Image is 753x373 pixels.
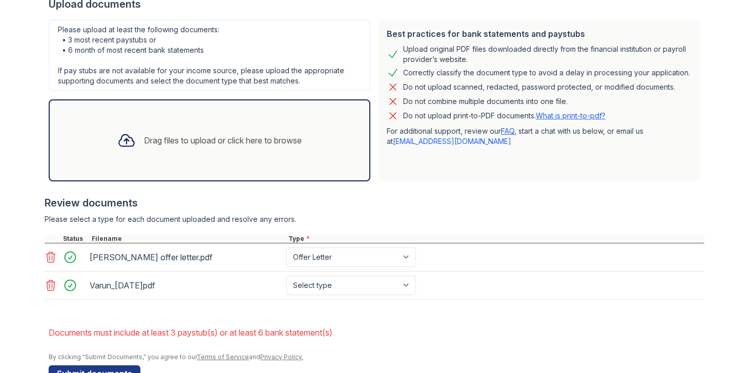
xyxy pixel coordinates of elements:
a: Terms of Service [197,353,249,361]
div: By clicking "Submit Documents," you agree to our and [49,353,704,361]
a: FAQ [501,127,514,135]
li: Documents must include at least 3 paystub(s) or at least 6 bank statement(s) [49,322,704,343]
div: Varun_[DATE]pdf [90,277,282,294]
div: Please select a type for each document uploaded and resolve any errors. [45,214,704,224]
div: Best practices for bank statements and paystubs [387,28,692,40]
div: Drag files to upload or click here to browse [144,134,302,147]
div: Upload original PDF files downloaded directly from the financial institution or payroll provider’... [403,44,692,65]
a: [EMAIL_ADDRESS][DOMAIN_NAME] [393,137,511,146]
p: For additional support, review our , start a chat with us below, or email us at [387,126,692,147]
p: Do not upload print-to-PDF documents. [403,111,605,121]
div: Do not upload scanned, redacted, password protected, or modified documents. [403,81,675,93]
div: Please upload at least the following documents: • 3 most recent paystubs or • 6 month of most rec... [49,19,370,91]
div: Filename [90,235,286,243]
div: Correctly classify the document type to avoid a delay in processing your application. [403,67,690,79]
a: What is print-to-pdf? [536,111,605,120]
div: Type [286,235,704,243]
a: Privacy Policy. [260,353,303,361]
div: Do not combine multiple documents into one file. [403,95,568,108]
div: [PERSON_NAME] offer letter.pdf [90,249,282,265]
div: Status [61,235,90,243]
div: Review documents [45,196,704,210]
